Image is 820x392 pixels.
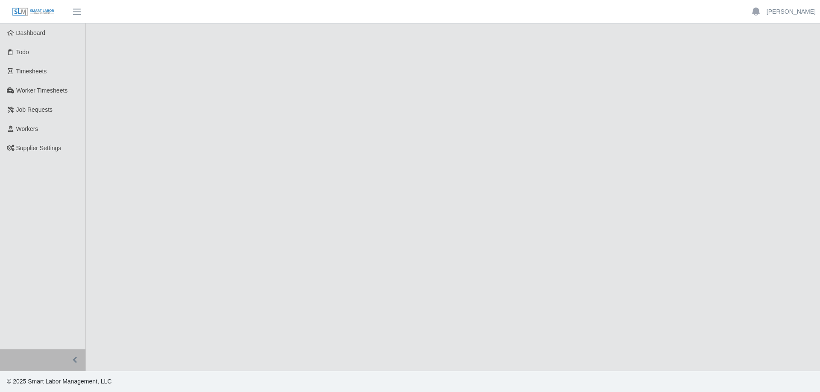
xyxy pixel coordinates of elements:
[7,378,111,385] span: © 2025 Smart Labor Management, LLC
[16,87,67,94] span: Worker Timesheets
[767,7,816,16] a: [PERSON_NAME]
[16,49,29,55] span: Todo
[16,29,46,36] span: Dashboard
[16,106,53,113] span: Job Requests
[16,125,38,132] span: Workers
[16,145,61,151] span: Supplier Settings
[12,7,55,17] img: SLM Logo
[16,68,47,75] span: Timesheets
